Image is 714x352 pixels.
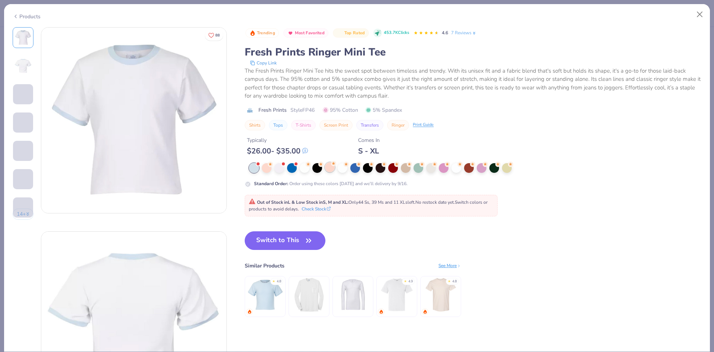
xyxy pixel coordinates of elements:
[292,277,327,313] img: Gildan Adult Ultra Cotton 6 Oz. Long-Sleeve Pocket T-Shirt
[358,146,380,156] div: S - XL
[248,59,279,67] button: copy to clipboard
[415,199,455,205] span: No restock date yet.
[452,279,457,284] div: 4.8
[358,136,380,144] div: Comes In
[13,104,14,124] img: User generated content
[438,262,461,269] div: See More
[295,31,325,35] span: Most Favorited
[319,120,353,130] button: Screen Print
[247,310,252,314] img: trending.gif
[254,180,408,187] div: Order using these colors [DATE] and we’ll delivery by 9/16.
[413,122,434,128] div: Print Guide
[245,262,284,270] div: Similar Products
[272,279,275,282] div: ★
[245,120,265,130] button: Shirts
[13,189,14,209] img: User generated content
[247,136,308,144] div: Typically
[379,277,415,313] img: Comfort Colors Adult Heavyweight T-Shirt
[423,277,459,313] img: Gildan Adult Heavy Cotton T-Shirt
[414,27,439,39] div: 4.6 Stars
[250,30,255,36] img: Trending sort
[287,30,293,36] img: Most Favorited sort
[245,231,325,250] button: Switch to This
[387,120,409,130] button: Ringer
[323,106,358,114] span: 95% Cotton
[13,218,14,238] img: User generated content
[205,30,223,41] button: Like
[14,57,32,75] img: Back
[379,310,383,314] img: trending.gif
[277,279,281,284] div: 4.8
[337,30,343,36] img: Top Rated sort
[269,120,287,130] button: Tops
[693,7,707,22] button: Close
[356,120,383,130] button: Transfers
[290,106,315,114] span: Style FP46
[404,279,407,282] div: ★
[13,13,41,20] div: Products
[13,161,14,181] img: User generated content
[245,107,255,113] img: brand logo
[442,30,448,36] span: 4.6
[13,133,14,153] img: User generated content
[257,199,292,205] strong: Out of Stock in L
[384,30,409,36] span: 453.7K Clicks
[302,206,331,212] button: Check Stock
[335,277,371,313] img: Bella + Canvas Unisex Jersey Long-Sleeve V-Neck T-Shirt
[14,29,32,47] img: Front
[245,45,701,59] div: Fresh Prints Ringer Mini Tee
[366,106,402,114] span: 5% Spandex
[258,106,287,114] span: Fresh Prints
[249,199,488,212] span: Only 44 Ss, 39 Ms and 11 XLs left. Switch colors or products to avoid delays.
[257,31,275,35] span: Trending
[448,279,451,282] div: ★
[245,67,701,100] div: The Fresh Prints Ringer Mini Tee hits the sweet spot between timeless and trendy. With its unisex...
[292,199,348,205] strong: & Low Stock in S, M and XL :
[423,310,427,314] img: trending.gif
[215,34,220,37] span: 88
[13,209,34,220] button: 14+
[344,31,365,35] span: Top Rated
[451,29,477,36] a: 7 Reviews
[283,28,328,38] button: Badge Button
[41,28,226,213] img: Front
[247,146,308,156] div: $ 26.00 - $ 35.00
[245,28,279,38] button: Badge Button
[254,181,288,187] strong: Standard Order :
[408,279,413,284] div: 4.9
[333,28,369,38] button: Badge Button
[248,277,283,313] img: Fresh Prints Mini Tee
[291,120,316,130] button: T-Shirts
